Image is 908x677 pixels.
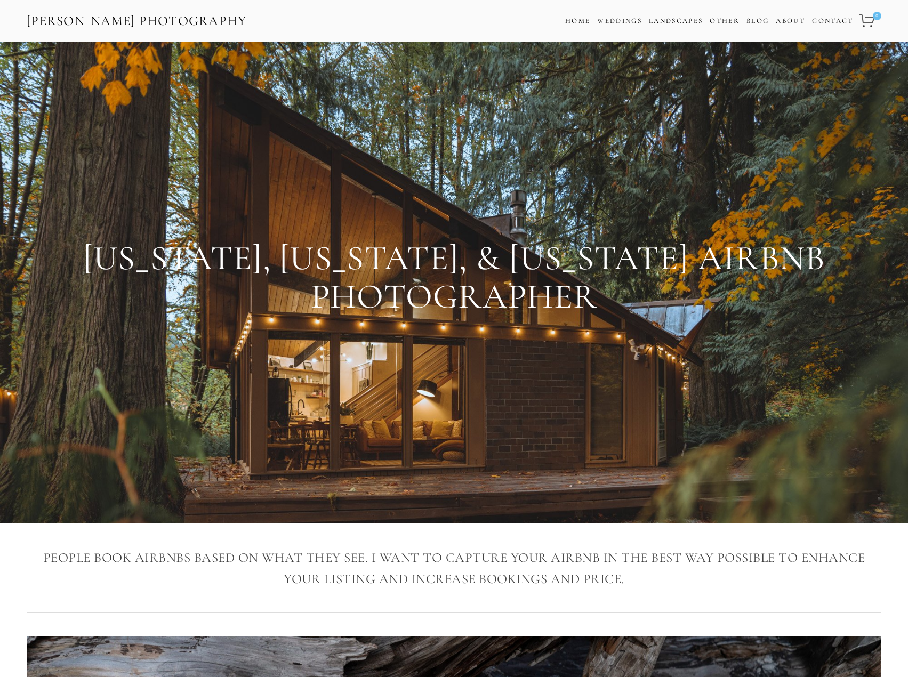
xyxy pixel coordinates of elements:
[597,17,642,25] a: Weddings
[26,9,248,33] a: [PERSON_NAME] Photography
[873,12,881,20] span: 0
[746,13,769,29] a: Blog
[27,547,881,590] h3: People book airbnbs based on what they see. I want to capture your airbnb in the best way possibl...
[649,17,703,25] a: Landscapes
[710,17,740,25] a: Other
[857,8,882,34] a: 0 items in cart
[27,239,881,316] h1: [US_STATE], [US_STATE], & [US_STATE] Airbnb Photographer
[776,13,805,29] a: About
[565,13,590,29] a: Home
[812,13,853,29] a: Contact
